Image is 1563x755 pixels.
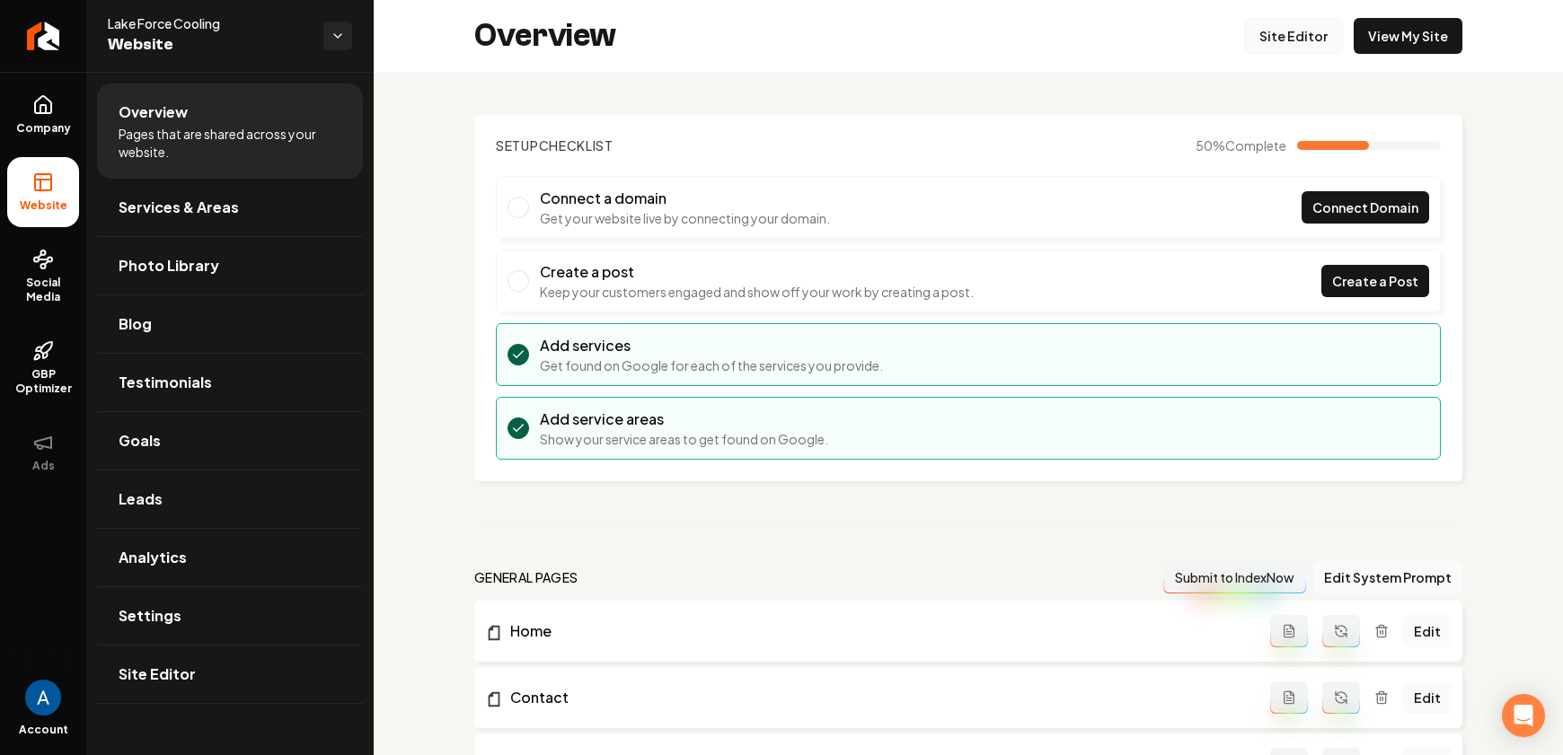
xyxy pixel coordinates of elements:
a: Photo Library [97,237,363,294]
p: Keep your customers engaged and show off your work by creating a post. [540,283,974,301]
p: Get found on Google for each of the services you provide. [540,356,883,374]
a: Edit [1403,615,1452,647]
span: Website [108,32,309,57]
span: Testimonials [119,372,212,393]
h3: Add service areas [540,408,828,430]
span: Site Editor [119,663,196,685]
a: Blog [97,295,363,353]
span: Goals [119,430,161,452]
span: Setup [496,137,539,154]
a: GBP Optimizer [7,326,79,410]
button: Add admin page prompt [1270,615,1308,647]
span: Lake Force Cooling [108,14,309,32]
a: Testimonials [97,354,363,411]
a: Services & Areas [97,179,363,236]
span: Complete [1225,137,1286,154]
h3: Add services [540,335,883,356]
a: Social Media [7,234,79,319]
a: Site Editor [1244,18,1343,54]
a: Edit [1403,681,1452,714]
span: Settings [119,605,181,627]
a: Site Editor [97,645,363,703]
span: Services & Areas [119,197,239,218]
span: Connect Domain [1312,198,1418,217]
h2: Overview [474,18,616,54]
a: Connect Domain [1302,191,1429,224]
a: Contact [485,687,1270,708]
button: Submit to IndexNow [1163,561,1306,593]
span: Ads [25,459,62,473]
h3: Create a post [540,261,974,283]
span: Create a Post [1332,272,1418,291]
a: Create a Post [1321,265,1429,297]
a: Home [485,620,1270,642]
div: Open Intercom Messenger [1502,694,1545,737]
span: GBP Optimizer [7,367,79,396]
button: Add admin page prompt [1270,681,1308,714]
h2: Checklist [496,136,614,154]
a: Settings [97,587,363,645]
span: Leads [119,488,163,510]
span: Pages that are shared across your website. [119,125,341,161]
span: Website [13,198,75,213]
span: Blog [119,313,152,335]
p: Show your service areas to get found on Google. [540,430,828,448]
img: Andrew Magana [25,680,61,715]
a: Analytics [97,529,363,586]
a: Company [7,80,79,150]
button: Open user button [25,680,61,715]
a: View My Site [1354,18,1462,54]
button: Edit System Prompt [1313,561,1462,593]
span: Account [19,723,68,737]
span: Overview [119,101,188,123]
p: Get your website live by connecting your domain. [540,209,830,227]
button: Ads [7,417,79,487]
span: Company [9,121,78,136]
h3: Connect a domain [540,188,830,209]
img: Rebolt Logo [27,22,60,50]
span: Social Media [7,276,79,304]
span: Photo Library [119,255,219,277]
a: Leads [97,470,363,528]
h2: general pages [474,568,578,586]
a: Goals [97,412,363,470]
span: 50 % [1196,136,1286,154]
span: Analytics [119,547,187,568]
